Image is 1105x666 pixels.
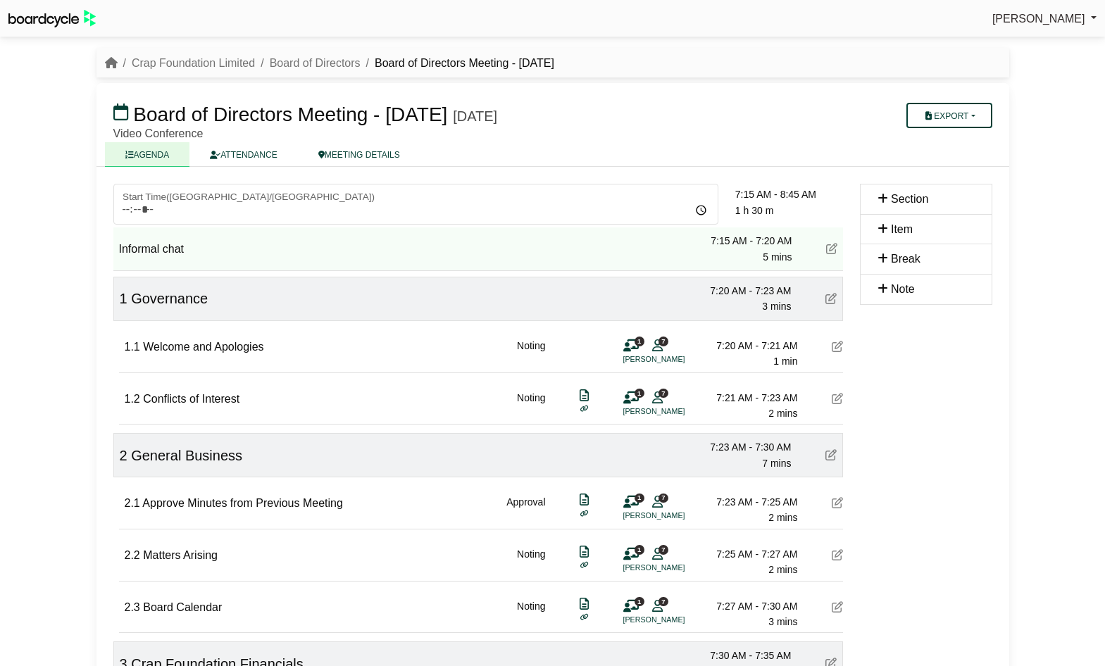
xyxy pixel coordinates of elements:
span: General Business [131,448,242,463]
div: 7:20 AM - 7:21 AM [699,338,798,353]
div: 7:15 AM - 7:20 AM [694,233,792,249]
span: 2.2 [125,549,140,561]
span: 1 [120,291,127,306]
span: Governance [131,291,208,306]
span: 7 mins [762,458,791,469]
div: Noting [517,338,545,370]
span: 2 mins [768,512,797,523]
span: Conflicts of Interest [143,393,239,405]
span: Video Conference [113,127,204,139]
li: [PERSON_NAME] [623,614,729,626]
div: Noting [517,390,545,422]
span: 7 [658,545,668,554]
span: 1 [635,545,644,554]
img: BoardcycleBlackGreen-aaafeed430059cb809a45853b8cf6d952af9d84e6e89e1f1685b34bfd5cb7d64.svg [8,10,96,27]
li: [PERSON_NAME] [623,406,729,417]
li: Board of Directors Meeting - [DATE] [361,54,554,73]
div: Noting [517,598,545,630]
span: Matters Arising [143,549,218,561]
nav: breadcrumb [105,54,554,73]
span: Item [891,223,913,235]
div: 7:30 AM - 7:35 AM [693,648,792,663]
span: 5 mins [763,251,792,263]
div: Noting [517,546,545,578]
span: 2 [120,448,127,463]
a: Board of Directors [270,57,361,69]
span: 2 mins [768,564,797,575]
div: 7:15 AM - 8:45 AM [735,187,843,202]
span: 1.2 [125,393,140,405]
a: MEETING DETAILS [298,142,420,167]
button: Export [906,103,992,128]
div: Approval [506,494,545,526]
span: 7 [658,337,668,346]
span: 2 mins [768,408,797,419]
span: 1.1 [125,341,140,353]
span: 2.3 [125,601,140,613]
span: 7 [658,597,668,606]
div: 7:23 AM - 7:30 AM [693,439,792,455]
span: 1 [635,337,644,346]
div: 7:21 AM - 7:23 AM [699,390,798,406]
div: 7:27 AM - 7:30 AM [699,598,798,614]
span: Note [891,283,915,295]
span: 1 min [773,356,797,367]
span: 1 [635,389,644,398]
span: 2.1 [125,497,140,509]
li: [PERSON_NAME] [623,510,729,522]
span: Section [891,193,928,205]
span: Approve Minutes from Previous Meeting [142,497,343,509]
span: Board of Directors Meeting - [DATE] [133,103,447,125]
span: 3 mins [768,616,797,627]
span: 1 [635,597,644,606]
span: 7 [658,389,668,398]
span: 7 [658,494,668,503]
span: 1 h 30 m [735,205,773,216]
a: [PERSON_NAME] [992,10,1097,28]
a: AGENDA [105,142,190,167]
div: [DATE] [453,108,497,125]
span: Informal chat [119,243,184,255]
span: [PERSON_NAME] [992,13,1085,25]
span: 1 [635,494,644,503]
li: [PERSON_NAME] [623,353,729,365]
li: [PERSON_NAME] [623,562,729,574]
a: Crap Foundation Limited [132,57,255,69]
span: 3 mins [762,301,791,312]
div: 7:23 AM - 7:25 AM [699,494,798,510]
a: ATTENDANCE [189,142,297,167]
span: Board Calendar [143,601,222,613]
div: 7:20 AM - 7:23 AM [693,283,792,299]
div: 7:25 AM - 7:27 AM [699,546,798,562]
span: Welcome and Apologies [143,341,263,353]
span: Break [891,253,920,265]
